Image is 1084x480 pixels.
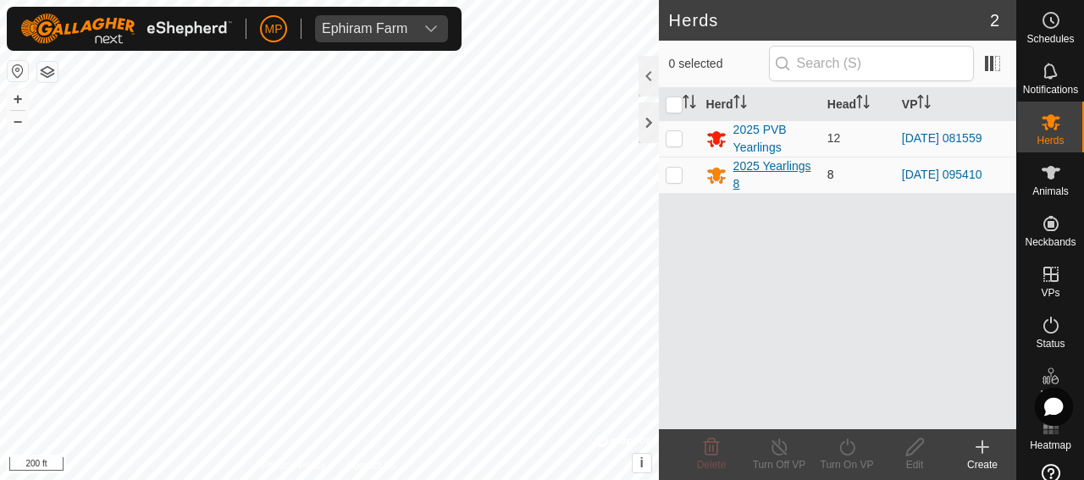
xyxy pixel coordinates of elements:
th: VP [895,88,1016,121]
p-sorticon: Activate to sort [856,97,870,111]
a: [DATE] 095410 [902,168,982,181]
span: Notifications [1023,85,1078,95]
span: Animals [1032,186,1069,196]
img: Gallagher Logo [20,14,232,44]
button: + [8,89,28,109]
button: Map Layers [37,62,58,82]
span: VPs [1041,288,1059,298]
p-sorticon: Activate to sort [683,97,696,111]
span: 2 [990,8,999,33]
span: 0 selected [669,55,769,73]
span: 8 [827,168,834,181]
div: 2025 PVB Yearlings [733,121,814,157]
div: 2025 Yearlings 8 [733,157,814,193]
a: Contact Us [346,458,395,473]
span: Heatmap [1030,440,1071,450]
span: Neckbands [1025,237,1076,247]
span: Ephiram Farm [315,15,414,42]
span: Status [1036,339,1065,349]
span: i [639,455,643,470]
p-sorticon: Activate to sort [917,97,931,111]
p-sorticon: Activate to sort [733,97,747,111]
div: Ephiram Farm [322,22,407,36]
th: Head [821,88,895,121]
span: Schedules [1026,34,1074,44]
span: Delete [697,459,727,471]
div: Edit [881,457,948,472]
input: Search (S) [769,46,974,81]
button: – [8,111,28,131]
button: Reset Map [8,61,28,81]
button: i [633,454,651,472]
span: MP [265,20,283,38]
span: Herds [1037,135,1064,146]
a: [DATE] 081559 [902,131,982,145]
a: Privacy Policy [263,458,326,473]
div: dropdown trigger [414,15,448,42]
div: Create [948,457,1016,472]
th: Herd [700,88,821,121]
div: Turn Off VP [745,457,813,472]
span: 12 [827,131,841,145]
h2: Herds [669,10,990,30]
div: Turn On VP [813,457,881,472]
